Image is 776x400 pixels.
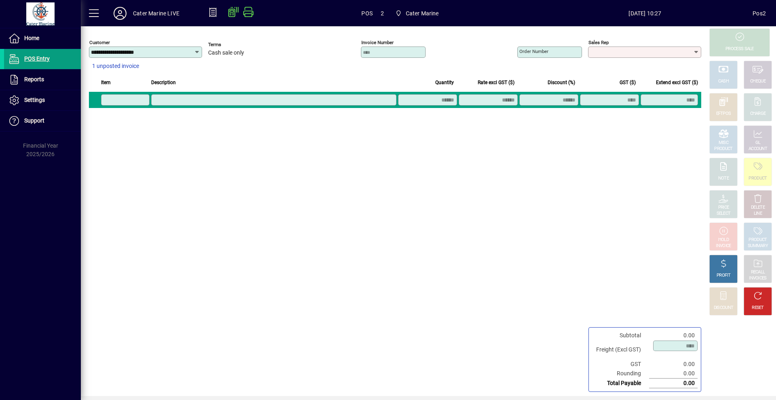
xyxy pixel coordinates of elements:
td: Subtotal [592,331,649,340]
mat-label: Sales rep [588,40,609,45]
div: PRODUCT [714,146,732,152]
div: CASH [718,78,729,85]
span: POS Entry [24,55,50,62]
td: 0.00 [649,360,698,369]
span: Settings [24,97,45,103]
td: Rounding [592,369,649,379]
mat-label: Order number [519,49,548,54]
div: Pos2 [753,7,766,20]
div: LINE [754,211,762,217]
div: PROFIT [717,273,730,279]
td: 0.00 [649,369,698,379]
div: Cater Marine LIVE [133,7,179,20]
span: Reports [24,76,44,83]
div: PRICE [718,205,729,211]
mat-label: Customer [89,40,110,45]
span: Support [24,117,44,124]
span: [DATE] 10:27 [538,7,753,20]
span: Item [101,78,111,87]
span: Extend excl GST ($) [656,78,698,87]
div: PRODUCT [749,176,767,182]
div: CHARGE [750,111,766,117]
div: INVOICES [749,275,766,281]
td: 0.00 [649,379,698,388]
button: 1 unposted invoice [89,59,142,74]
div: RESET [752,305,764,311]
span: Cater Marine [406,7,439,20]
span: Description [151,78,176,87]
div: ACCOUNT [749,146,767,152]
span: Home [24,35,39,41]
div: NOTE [718,176,729,182]
div: EFTPOS [716,111,731,117]
div: GL [755,140,761,146]
span: Cash sale only [208,50,244,56]
div: INVOICE [716,243,731,249]
button: Profile [107,6,133,21]
td: GST [592,360,649,369]
a: Support [4,111,81,131]
div: DELETE [751,205,765,211]
span: Rate excl GST ($) [478,78,515,87]
div: SELECT [717,211,731,217]
td: 0.00 [649,331,698,340]
div: RECALL [751,269,765,275]
a: Home [4,28,81,49]
span: Cater Marine [392,6,442,21]
span: 2 [381,7,384,20]
div: CHEQUE [750,78,765,85]
span: Discount (%) [548,78,575,87]
div: PRODUCT [749,237,767,243]
div: HOLD [718,237,729,243]
div: PROCESS SALE [725,46,754,52]
div: SUMMARY [748,243,768,249]
span: 1 unposted invoice [92,62,139,70]
span: POS [361,7,373,20]
span: Quantity [435,78,454,87]
td: Total Payable [592,379,649,388]
a: Settings [4,90,81,110]
div: DISCOUNT [714,305,733,311]
a: Reports [4,70,81,90]
td: Freight (Excl GST) [592,340,649,360]
span: Terms [208,42,257,47]
span: GST ($) [620,78,636,87]
mat-label: Invoice number [361,40,394,45]
div: MISC [719,140,728,146]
